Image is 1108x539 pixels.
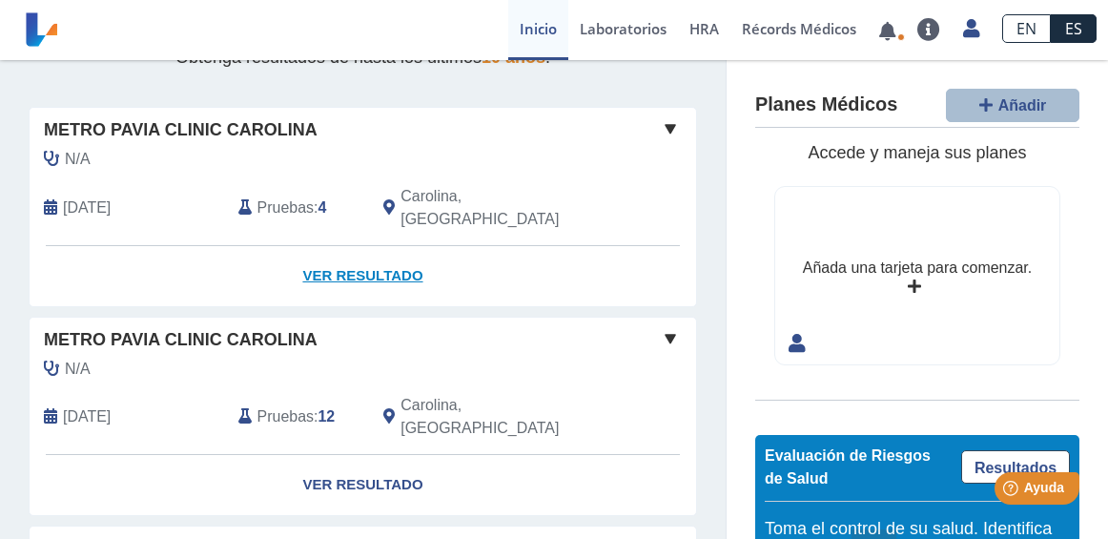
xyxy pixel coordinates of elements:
span: Metro Pavia Clinic Carolina [44,117,318,143]
span: Accede y maneja sus planes [808,143,1026,162]
a: Resultados [961,450,1070,484]
a: ES [1051,14,1097,43]
span: 2025-08-30 [63,197,111,219]
button: Añadir [946,89,1079,122]
span: Evaluación de Riesgos de Salud [765,447,931,487]
span: HRA [689,19,719,38]
div: : [224,185,370,231]
span: Carolina, PR [400,185,597,231]
span: Carolina, PR [400,394,597,440]
a: Ver Resultado [30,455,696,515]
h4: Planes Médicos [755,93,897,116]
span: Metro Pavia Clinic Carolina [44,327,318,353]
span: N/A [65,148,91,171]
span: 2025-08-29 [63,405,111,428]
b: 4 [318,199,326,216]
span: Añadir [998,97,1047,114]
span: Obtenga resultados de hasta los últimos . [175,48,550,67]
div: Añada una tarjeta para comenzar. [803,257,1032,280]
span: Pruebas [257,405,314,428]
a: Ver Resultado [30,246,696,306]
b: 12 [318,408,335,425]
div: : [224,394,370,440]
a: EN [1002,14,1051,43]
iframe: Help widget launcher [938,465,1087,518]
span: Pruebas [257,197,314,219]
span: 10 años [482,48,545,67]
span: N/A [65,358,91,381]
